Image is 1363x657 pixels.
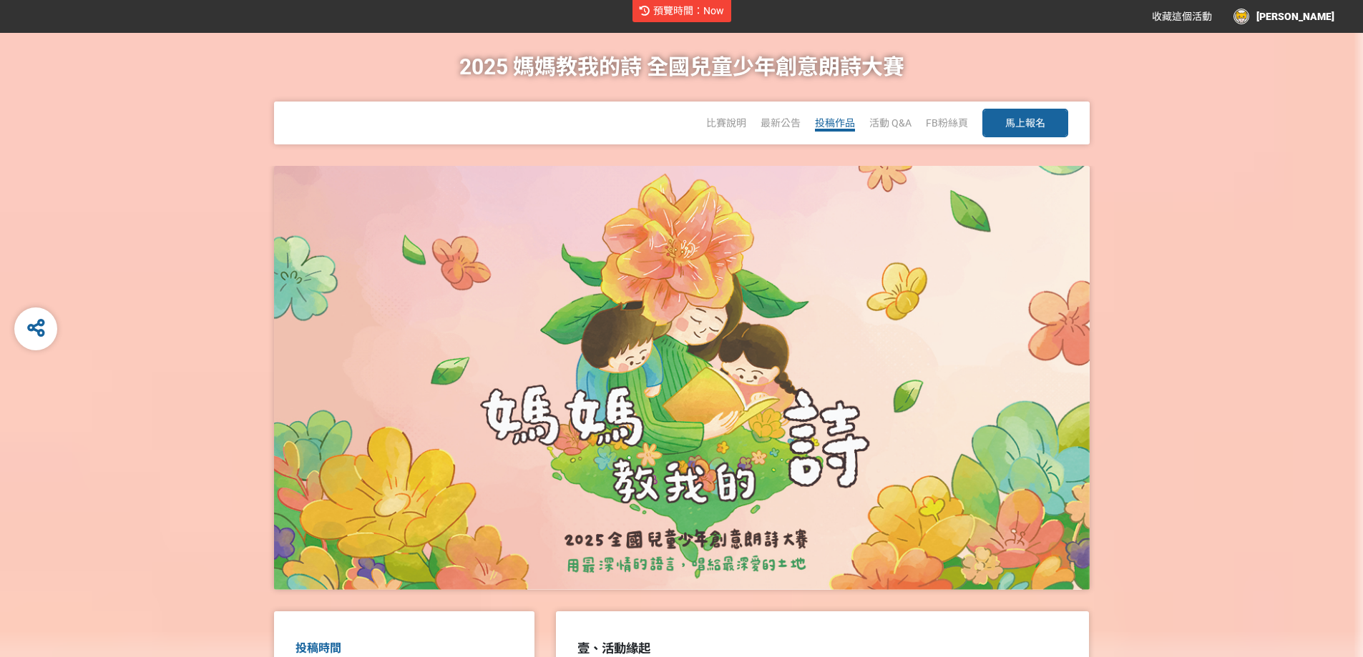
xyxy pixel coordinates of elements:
[761,117,801,129] a: 最新公告
[926,117,968,129] a: FB粉絲頁
[653,5,724,16] span: 預覽時間：Now
[706,117,746,129] a: 比賽說明
[1005,117,1045,129] span: 馬上報名
[982,109,1068,137] button: 馬上報名
[869,117,912,129] a: 活動 Q&A
[1152,11,1212,22] span: 收藏這個活動
[577,641,650,656] strong: 壹、活動緣起
[295,641,341,655] span: 投稿時間
[815,117,855,129] span: 投稿作品
[459,33,904,102] h1: 2025 媽媽教我的詩 全國兒童少年創意朗詩大賽
[815,117,855,132] a: 投稿作品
